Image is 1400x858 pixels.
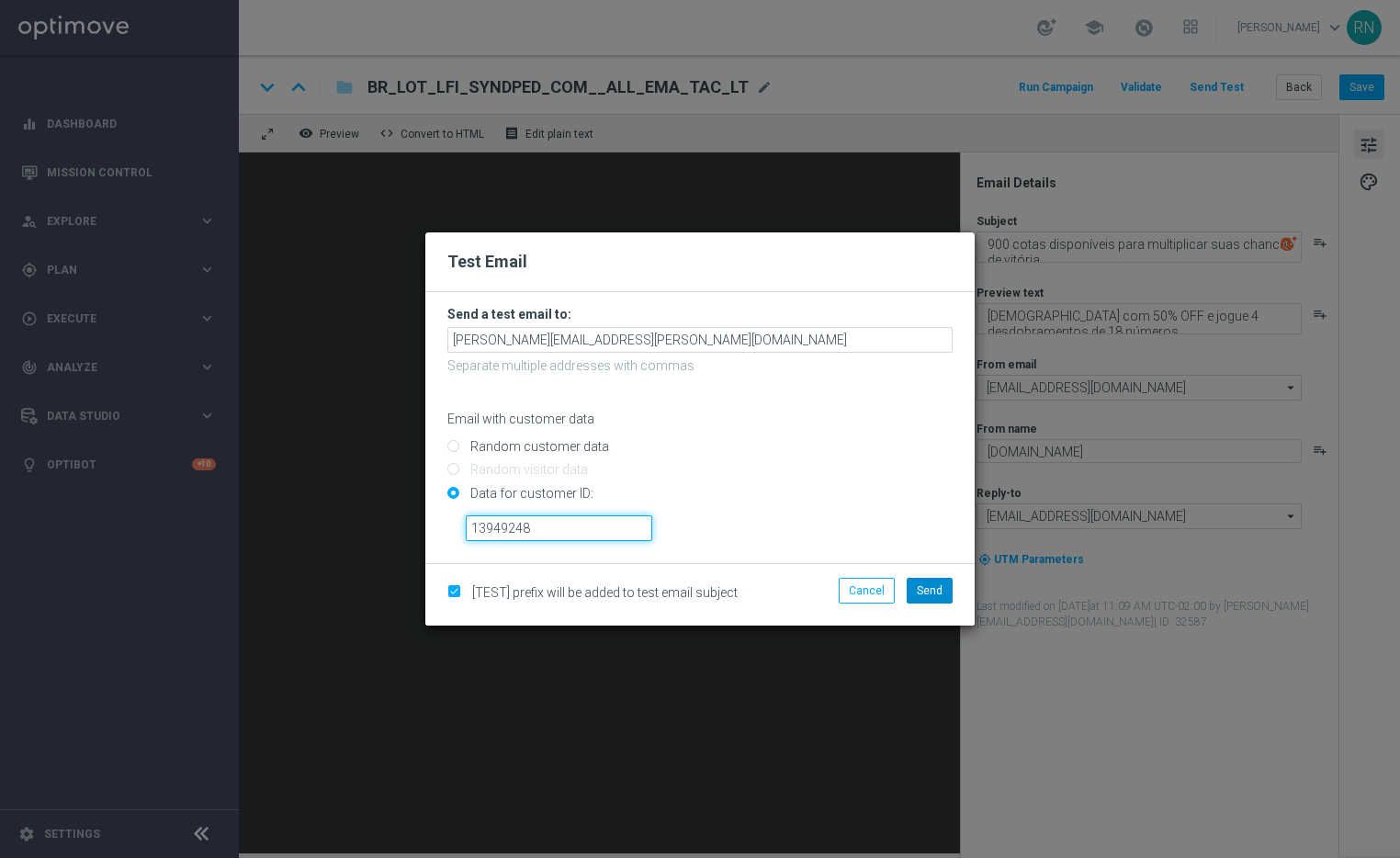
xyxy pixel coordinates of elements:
[447,357,953,374] p: Separate multiple addresses with commas
[447,411,953,427] p: Email with customer data
[447,306,953,322] h3: Send a test email to:
[472,585,738,600] span: [TEST] prefix will be added to test email subject
[466,515,652,541] input: Enter ID
[839,578,895,604] button: Cancel
[917,584,943,597] span: Send
[466,438,609,455] label: Random customer data
[447,251,953,273] h2: Test Email
[907,578,953,604] button: Send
